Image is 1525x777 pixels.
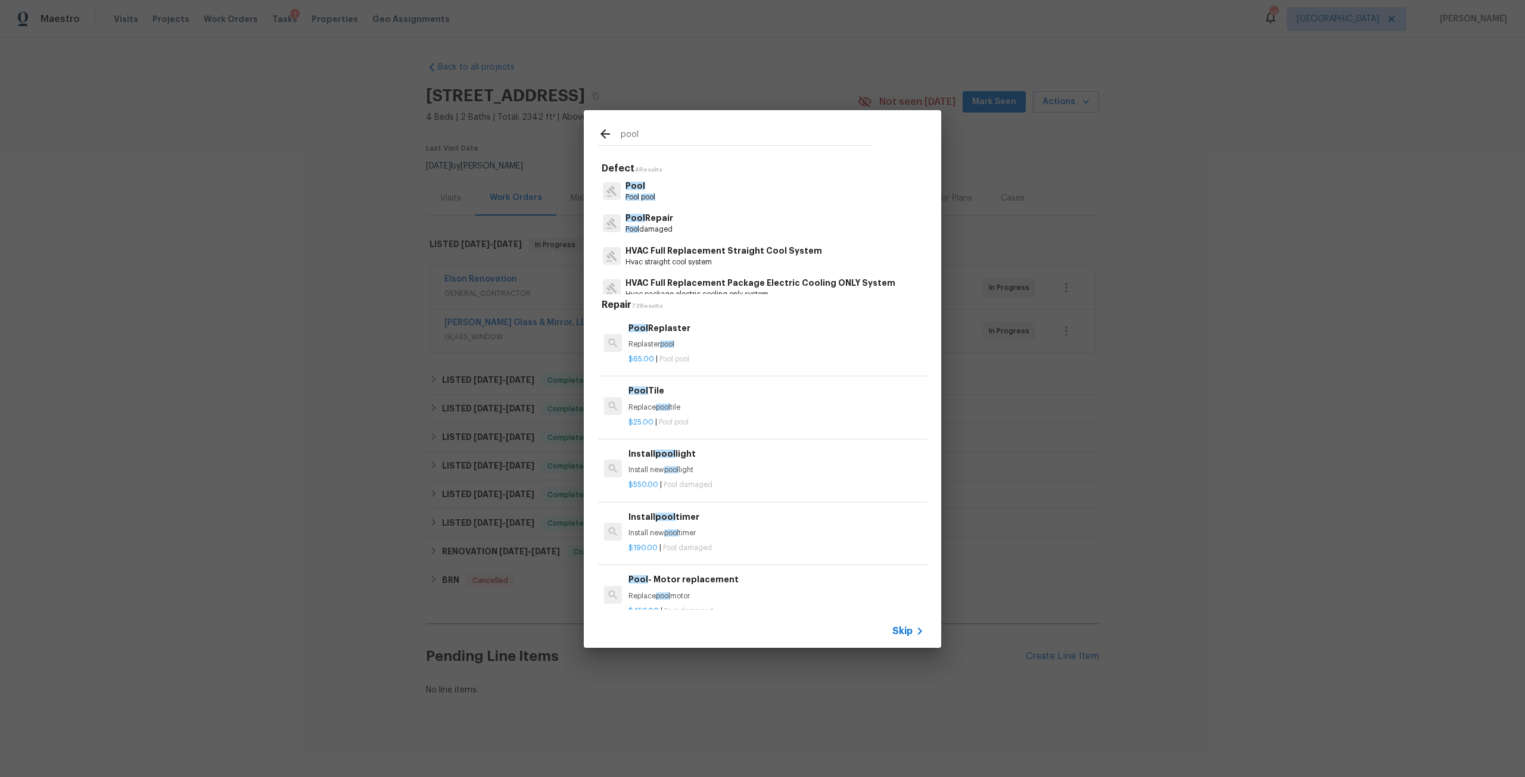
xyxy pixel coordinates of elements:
[628,480,924,490] p: |
[625,182,645,190] span: Pool
[625,224,673,235] p: damaged
[628,322,924,335] h6: Replaster
[628,528,924,538] p: Install new timer
[602,299,927,311] h5: Repair
[628,543,924,553] p: |
[664,466,679,473] span: pool
[664,607,713,614] span: Pool damaged
[628,510,924,523] h6: Install timer
[628,384,924,397] h6: Tile
[628,481,658,488] span: $550.00
[655,513,676,521] span: pool
[641,194,655,201] span: pool
[631,303,663,309] span: 72 Results
[625,245,822,257] p: HVAC Full Replacement Straight Cool System
[625,214,645,222] span: Pool
[634,167,662,173] span: 4 Results
[656,404,670,411] span: pool
[628,339,924,350] p: Replaster
[628,607,659,614] span: $450.00
[628,354,924,364] p: |
[659,355,689,363] span: Pool pool
[628,575,648,583] span: Pool
[628,465,924,475] p: Install new light
[628,419,653,426] span: $25.00
[656,592,670,600] span: pool
[664,481,712,488] span: Pool damaged
[664,529,679,536] span: pool
[625,226,639,233] span: Pool
[625,257,822,267] p: Hvac straight cool system
[660,341,674,348] span: pool
[621,127,873,145] input: Search issues or repairs
[663,544,712,551] span: Pool damaged
[628,417,924,427] p: |
[628,402,924,413] p: Replace tile
[628,447,924,460] h6: Install light
[628,544,658,551] span: $190.00
[628,355,654,363] span: $65.00
[892,625,913,637] span: Skip
[625,277,895,289] p: HVAC Full Replacement Package Electric Cooling ONLY System
[625,289,895,299] p: Hvac package electric cooling only system
[628,573,924,586] h6: - Motor replacement
[625,212,673,224] p: Repair
[628,324,648,332] span: Pool
[628,606,924,616] p: |
[602,163,927,175] h5: Defect
[655,450,676,458] span: pool
[659,419,689,426] span: Pool pool
[628,386,648,395] span: Pool
[628,591,924,601] p: Replace motor
[625,194,639,201] span: Pool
